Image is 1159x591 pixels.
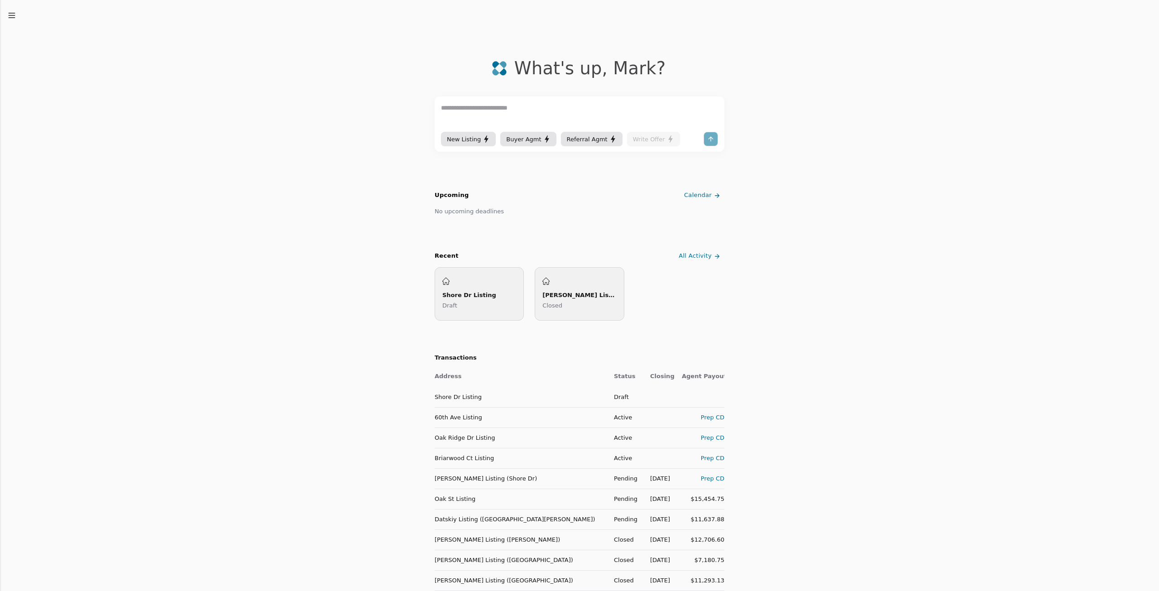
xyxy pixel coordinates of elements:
[682,188,724,203] a: Calendar
[447,135,490,144] div: New Listing
[643,529,675,550] td: [DATE]
[607,550,643,570] td: Closed
[435,207,504,216] div: No upcoming deadlines
[679,251,712,261] span: All Activity
[682,514,724,524] div: $11,637.88
[682,453,724,463] div: Prep CD
[514,58,666,78] div: What's up , Mark ?
[607,468,643,489] td: Pending
[435,267,524,321] a: Shore Dr ListingDraft
[607,529,643,550] td: Closed
[442,301,516,310] p: Draft
[682,474,724,483] div: Prep CD
[561,132,623,146] button: Referral Agmt
[682,494,724,504] div: $15,454.75
[441,132,496,146] button: New Listing
[682,433,724,442] div: Prep CD
[442,290,516,300] div: Shore Dr Listing
[607,407,643,428] td: Active
[435,489,607,509] td: Oak St Listing
[435,407,607,428] td: 60th Ave Listing
[643,468,675,489] td: [DATE]
[607,428,643,448] td: Active
[542,290,616,300] div: [PERSON_NAME] Listing ([GEOGRAPHIC_DATA])
[607,366,643,387] th: Status
[567,135,608,144] span: Referral Agmt
[492,61,507,76] img: logo
[677,249,724,264] a: All Activity
[435,251,459,261] div: Recent
[682,576,724,585] div: $11,293.13
[506,135,541,144] span: Buyer Agmt
[643,550,675,570] td: [DATE]
[607,570,643,591] td: Closed
[535,267,624,321] a: [PERSON_NAME] Listing ([GEOGRAPHIC_DATA])Closed
[682,535,724,544] div: $12,706.60
[682,555,724,565] div: $7,180.75
[435,468,607,489] td: [PERSON_NAME] Listing (Shore Dr)
[684,191,712,200] span: Calendar
[435,353,724,363] h2: Transactions
[435,529,607,550] td: [PERSON_NAME] Listing ([PERSON_NAME])
[643,489,675,509] td: [DATE]
[643,509,675,529] td: [DATE]
[607,448,643,468] td: Active
[435,448,607,468] td: Briarwood Ct Listing
[435,428,607,448] td: Oak Ridge Dr Listing
[435,570,607,591] td: [PERSON_NAME] Listing ([GEOGRAPHIC_DATA])
[682,413,724,422] div: Prep CD
[675,366,724,387] th: Agent Payout
[435,387,607,407] td: Shore Dr Listing
[435,366,607,387] th: Address
[435,191,469,200] h2: Upcoming
[500,132,556,146] button: Buyer Agmt
[435,550,607,570] td: [PERSON_NAME] Listing ([GEOGRAPHIC_DATA])
[542,301,616,310] p: Closed
[643,570,675,591] td: [DATE]
[607,509,643,529] td: Pending
[607,387,643,407] td: Draft
[643,366,675,387] th: Closing
[607,489,643,509] td: Pending
[435,509,607,529] td: Datskiy Listing ([GEOGRAPHIC_DATA][PERSON_NAME])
